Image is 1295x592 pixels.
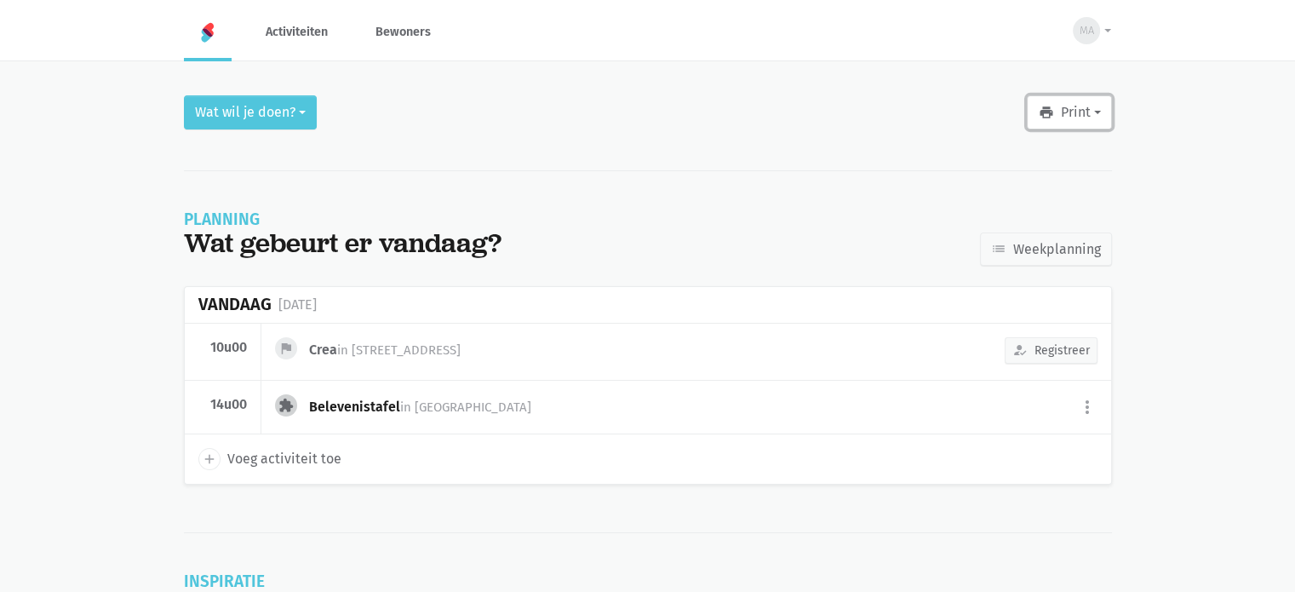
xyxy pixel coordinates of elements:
[1027,95,1111,129] button: Print
[184,95,317,129] button: Wat wil je doen?
[198,295,272,314] div: Vandaag
[184,227,501,259] div: Wat gebeurt er vandaag?
[227,448,341,470] span: Voeg activiteit toe
[362,3,444,60] a: Bewoners
[1062,11,1111,50] button: MA
[278,294,317,316] div: [DATE]
[184,574,547,589] div: Inspiratie
[198,396,248,413] div: 14u00
[400,399,531,415] span: in [GEOGRAPHIC_DATA]
[980,233,1112,267] a: Weekplanning
[1005,337,1097,364] button: Registreer
[337,342,461,358] span: in [STREET_ADDRESS]
[198,448,341,470] a: add Voeg activiteit toe
[202,451,217,467] i: add
[198,22,218,43] img: Home
[309,341,474,359] div: Crea
[184,212,501,227] div: Planning
[309,398,545,417] div: Belevenistafel
[252,3,341,60] a: Activiteiten
[198,339,248,356] div: 10u00
[278,341,294,356] i: flag
[1012,342,1028,358] i: how_to_reg
[278,398,294,413] i: extension
[991,241,1006,256] i: list
[1038,105,1053,120] i: print
[1080,22,1094,39] span: MA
